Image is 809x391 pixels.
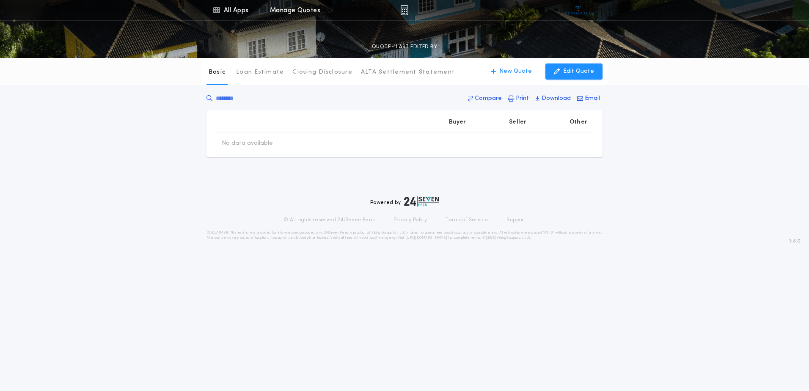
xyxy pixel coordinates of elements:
[506,217,526,223] a: Support
[475,94,502,103] p: Compare
[405,236,447,240] a: [URL][DOMAIN_NAME]
[499,67,532,76] p: New Quote
[215,132,280,154] td: No data available
[545,63,603,80] button: Edit Quote
[292,68,352,77] p: Closing Disclosure
[370,196,439,207] div: Powered by
[575,91,603,106] button: Email
[449,118,466,127] p: Buyer
[283,217,375,223] p: © All rights reserved. 24|Seven Fees
[465,91,504,106] button: Compare
[206,230,603,240] p: DISCLAIMER: This estimate is provided for informational purposes only. 24|Seven Fees, a product o...
[393,217,427,223] a: Privacy Policy
[506,91,531,106] button: Print
[400,5,408,15] img: img
[372,43,437,51] p: QUOTE - LAST EDITED BY
[789,237,801,245] span: 3.8.0
[563,6,594,14] img: vs-icon
[533,91,573,106] button: Download
[404,196,439,207] img: logo
[563,67,594,76] p: Edit Quote
[542,94,571,103] p: Download
[516,94,529,103] p: Print
[585,94,600,103] p: Email
[482,63,540,80] button: New Quote
[209,68,226,77] p: Basic
[570,118,587,127] p: Other
[361,68,455,77] p: ALTA Settlement Statement
[509,118,527,127] p: Seller
[446,217,488,223] a: Terms of Service
[236,68,284,77] p: Loan Estimate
